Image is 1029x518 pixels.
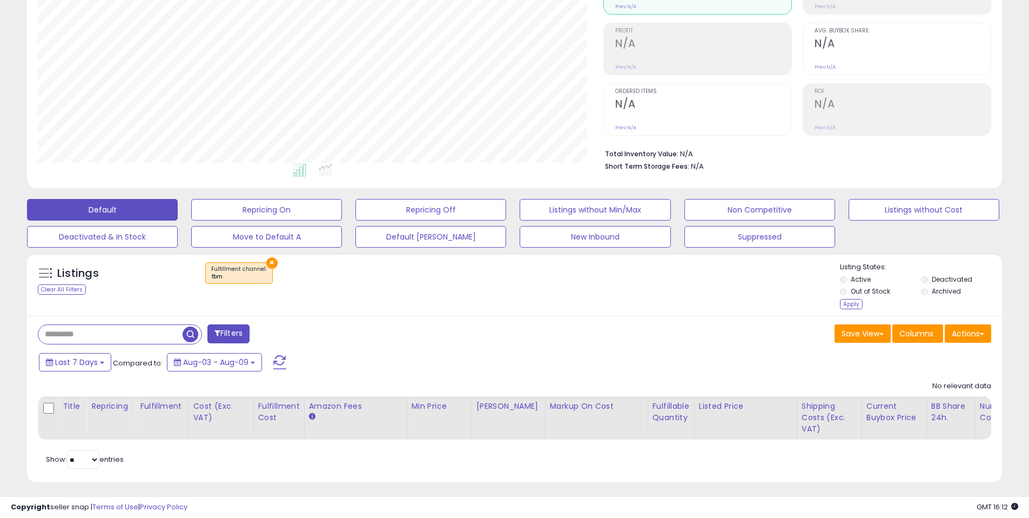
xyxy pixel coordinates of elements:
div: Num of Comp. [980,401,1019,423]
span: Ordered Items [615,89,791,95]
span: 2025-08-17 16:12 GMT [977,502,1018,512]
h2: N/A [615,98,791,112]
h5: Listings [57,266,99,281]
div: Listed Price [699,401,792,412]
button: New Inbound [520,226,670,248]
h2: N/A [815,98,991,112]
div: fbm [211,273,267,281]
small: Amazon Fees. [309,412,315,422]
button: Actions [945,324,991,343]
label: Archived [932,287,961,296]
button: Repricing On [191,199,342,221]
small: Prev: N/A [815,124,836,131]
span: Profit [615,28,791,34]
h2: N/A [815,37,991,52]
span: Last 7 Days [55,357,98,368]
div: Min Price [412,401,467,412]
div: [PERSON_NAME] [476,401,541,412]
span: Fulfillment channel : [211,265,267,281]
div: Apply [840,299,863,309]
b: Short Term Storage Fees: [605,162,689,171]
span: N/A [691,161,704,171]
small: Prev: N/A [615,3,636,10]
a: Privacy Policy [140,502,187,512]
button: Listings without Min/Max [520,199,670,221]
button: Non Competitive [684,199,835,221]
div: Cost (Exc. VAT) [193,401,249,423]
div: Fulfillment [140,401,184,412]
button: Move to Default A [191,226,342,248]
div: Amazon Fees [309,401,402,412]
span: Show: entries [46,454,124,464]
button: Repricing Off [355,199,506,221]
div: Shipping Costs (Exc. VAT) [802,401,857,435]
small: Prev: N/A [615,124,636,131]
label: Out of Stock [851,287,890,296]
small: Prev: N/A [815,3,836,10]
button: Columns [892,324,943,343]
button: Save View [835,324,891,343]
div: Title [63,401,82,412]
div: Current Buybox Price [866,401,922,423]
button: Suppressed [684,226,835,248]
span: Avg. Buybox Share [815,28,991,34]
h2: N/A [615,37,791,52]
button: Listings without Cost [849,199,999,221]
div: BB Share 24h. [931,401,971,423]
label: Deactivated [932,275,972,284]
button: Default [27,199,178,221]
div: seller snap | | [11,502,187,513]
div: No relevant data [932,381,991,391]
div: Fulfillable Quantity [653,401,690,423]
button: Default [PERSON_NAME] [355,226,506,248]
div: Markup on Cost [550,401,643,412]
a: Terms of Use [92,502,138,512]
button: Filters [207,324,250,343]
div: Fulfillment Cost [258,401,300,423]
span: ROI [815,89,991,95]
strong: Copyright [11,502,50,512]
div: Clear All Filters [38,284,86,295]
label: Active [851,275,871,284]
button: Last 7 Days [39,353,111,371]
button: Deactivated & In Stock [27,226,178,248]
b: Total Inventory Value: [605,149,678,158]
small: Prev: N/A [815,64,836,70]
p: Listing States: [840,262,1002,273]
span: Compared to: [113,358,163,368]
li: N/A [605,147,983,160]
span: Columns [899,328,933,339]
small: Prev: N/A [615,64,636,70]
button: Aug-03 - Aug-09 [167,353,262,371]
button: × [266,257,278,269]
th: The percentage added to the cost of goods (COGS) that forms the calculator for Min & Max prices. [545,396,648,440]
span: Aug-03 - Aug-09 [183,357,248,368]
div: Repricing [91,401,131,412]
